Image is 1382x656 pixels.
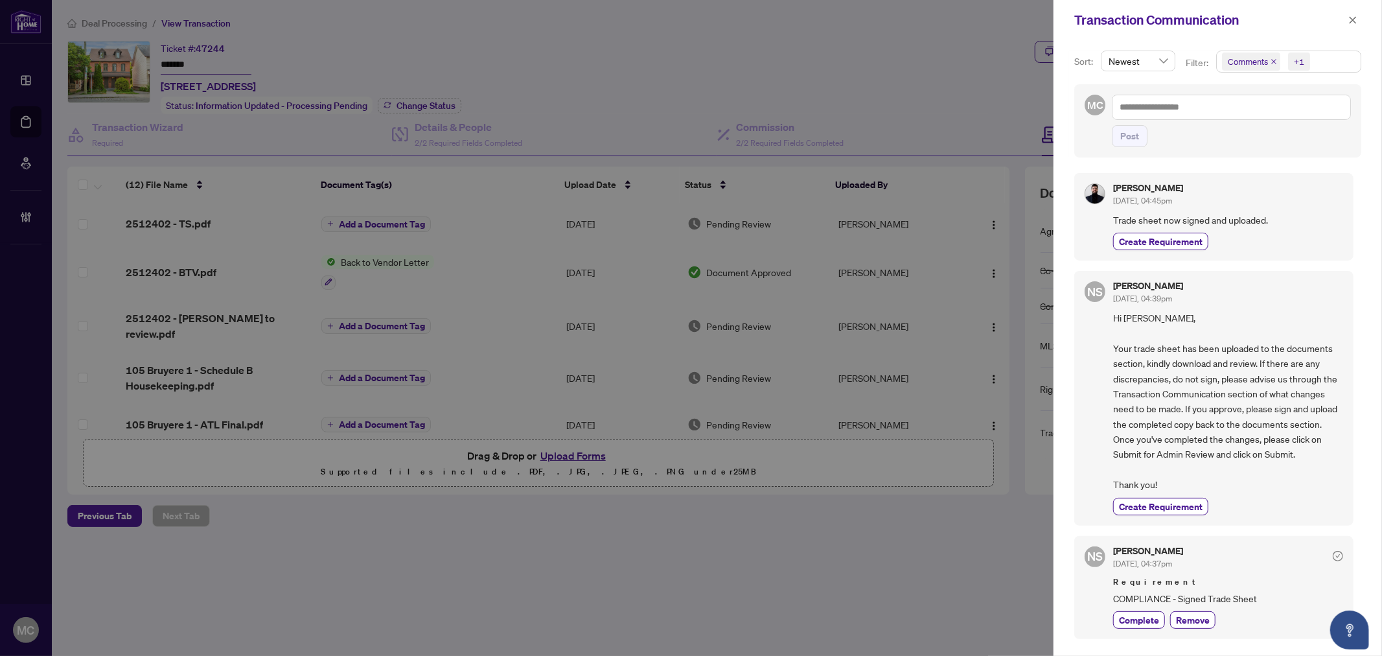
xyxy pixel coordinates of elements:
[1113,498,1208,515] button: Create Requirement
[1113,576,1343,589] span: Requirement
[1113,294,1172,303] span: [DATE], 04:39pm
[1119,500,1203,513] span: Create Requirement
[1113,310,1343,493] span: Hi [PERSON_NAME], Your trade sheet has been uploaded to the documents section, kindly download an...
[1176,613,1210,627] span: Remove
[1222,53,1280,71] span: Comments
[1348,16,1357,25] span: close
[1113,233,1208,250] button: Create Requirement
[1170,611,1215,629] button: Remove
[1186,56,1210,70] p: Filter:
[1085,184,1105,204] img: Profile Icon
[1228,55,1268,68] span: Comments
[1113,281,1183,290] h5: [PERSON_NAME]
[1074,10,1344,30] div: Transaction Communication
[1119,613,1159,627] span: Complete
[1113,196,1172,205] span: [DATE], 04:45pm
[1113,546,1183,556] h5: [PERSON_NAME]
[1113,213,1343,228] span: Trade sheet now signed and uploaded.
[1113,183,1183,193] h5: [PERSON_NAME]
[1113,591,1343,606] span: COMPLIANCE - Signed Trade Sheet
[1087,547,1103,565] span: NS
[1330,611,1369,650] button: Open asap
[1087,97,1103,113] span: MC
[1333,551,1343,561] span: check-circle
[1087,283,1103,301] span: NS
[1119,235,1203,248] span: Create Requirement
[1112,125,1147,147] button: Post
[1113,559,1172,568] span: [DATE], 04:37pm
[1109,51,1168,71] span: Newest
[1294,55,1304,68] div: +1
[1113,611,1165,629] button: Complete
[1271,58,1277,65] span: close
[1074,54,1096,69] p: Sort:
